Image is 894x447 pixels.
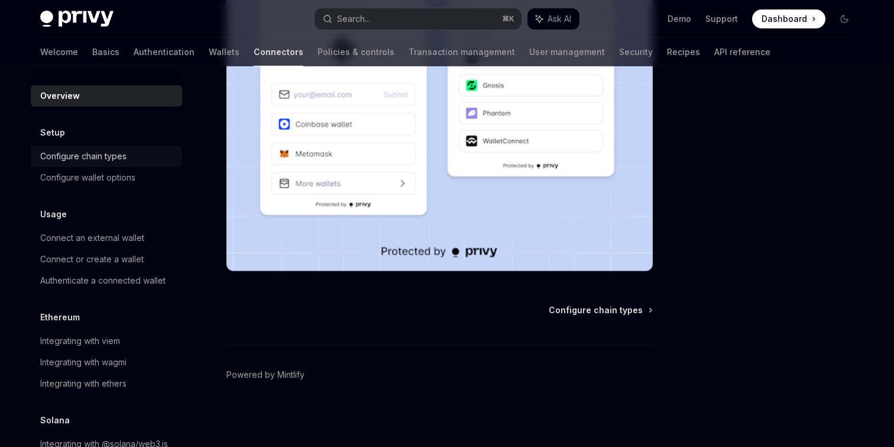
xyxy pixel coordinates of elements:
h5: Setup [40,126,65,140]
a: Support [705,13,738,25]
span: ⌘ K [502,14,514,24]
a: User management [529,38,605,66]
a: Powered by Mintlify [226,369,305,381]
a: Basics [92,38,119,66]
div: Configure wallet options [40,171,135,185]
a: Transaction management [409,38,515,66]
h5: Usage [40,207,67,221]
a: Connect an external wallet [31,227,182,249]
img: dark logo [40,11,114,27]
a: Recipes [667,38,700,66]
a: Authenticate a connected wallet [31,270,182,291]
button: Toggle dark mode [835,9,854,28]
div: Authenticate a connected wallet [40,274,166,288]
div: Connect an external wallet [40,231,144,245]
a: Configure chain types [549,304,652,316]
a: Overview [31,85,182,107]
a: Integrating with ethers [31,373,182,394]
div: Integrating with viem [40,334,120,348]
a: Dashboard [752,9,825,28]
a: API reference [714,38,770,66]
h5: Solana [40,413,70,427]
a: Connectors [254,38,303,66]
a: Welcome [40,38,78,66]
a: Authentication [134,38,195,66]
a: Integrating with viem [31,330,182,352]
a: Demo [668,13,691,25]
div: Integrating with wagmi [40,355,127,369]
span: Ask AI [548,13,571,25]
a: Connect or create a wallet [31,249,182,270]
a: Security [619,38,653,66]
div: Configure chain types [40,149,127,163]
h5: Ethereum [40,310,80,324]
a: Wallets [209,38,239,66]
a: Configure chain types [31,146,182,167]
a: Integrating with wagmi [31,352,182,373]
div: Overview [40,89,80,103]
a: Policies & controls [318,38,394,66]
span: Configure chain types [549,304,643,316]
span: Dashboard [762,13,807,25]
a: Configure wallet options [31,167,182,188]
button: Ask AI [527,8,579,30]
div: Search... [337,12,370,26]
div: Connect or create a wallet [40,252,144,266]
button: Search...⌘K [315,8,521,30]
div: Integrating with ethers [40,377,127,391]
